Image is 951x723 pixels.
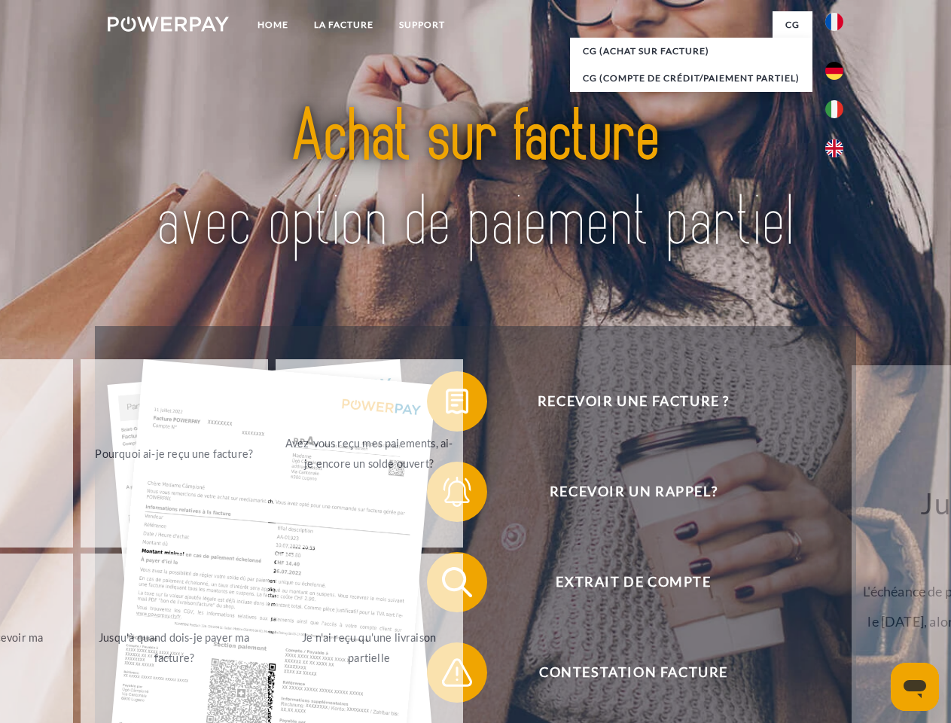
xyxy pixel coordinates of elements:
[427,552,818,612] button: Extrait de compte
[825,62,843,80] img: de
[144,72,807,288] img: title-powerpay_fr.svg
[825,100,843,118] img: it
[285,433,454,474] div: Avez-vous reçu mes paiements, ai-je encore un solde ouvert?
[773,11,812,38] a: CG
[891,663,939,711] iframe: Bouton de lancement de la fenêtre de messagerie
[108,17,229,32] img: logo-powerpay-white.svg
[825,139,843,157] img: en
[570,65,812,92] a: CG (Compte de crédit/paiement partiel)
[245,11,301,38] a: Home
[449,552,818,612] span: Extrait de compte
[285,627,454,668] div: Je n'ai reçu qu'une livraison partielle
[301,11,386,38] a: LA FACTURE
[427,642,818,703] button: Contestation Facture
[90,627,259,668] div: Jusqu'à quand dois-je payer ma facture?
[570,38,812,65] a: CG (achat sur facture)
[276,359,463,548] a: Avez-vous reçu mes paiements, ai-je encore un solde ouvert?
[449,642,818,703] span: Contestation Facture
[386,11,458,38] a: Support
[825,13,843,31] img: fr
[90,443,259,463] div: Pourquoi ai-je reçu une facture?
